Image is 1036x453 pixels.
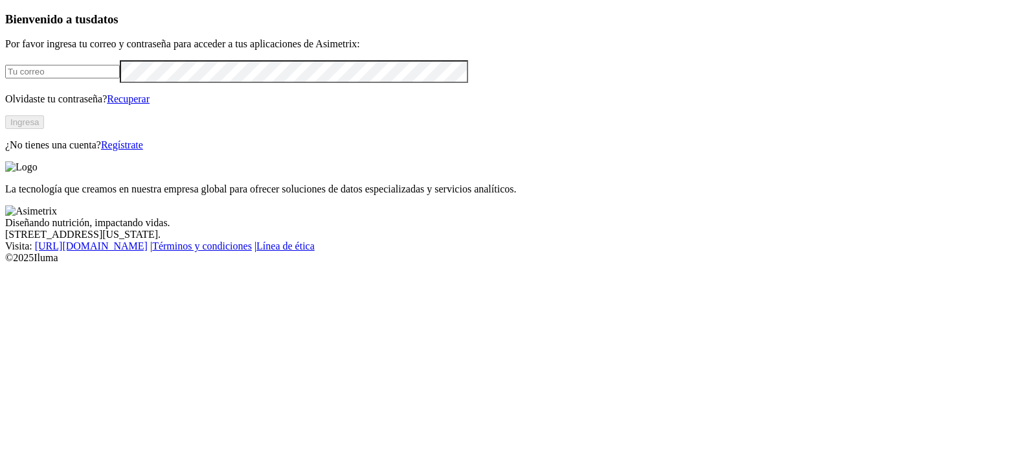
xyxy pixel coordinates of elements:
div: Diseñando nutrición, impactando vidas. [5,217,1031,229]
p: Por favor ingresa tu correo y contraseña para acceder a tus aplicaciones de Asimetrix: [5,38,1031,50]
a: Recuperar [107,93,150,104]
a: Regístrate [101,139,143,150]
img: Logo [5,161,38,173]
div: © 2025 Iluma [5,252,1031,264]
div: Visita : | | [5,240,1031,252]
a: Términos y condiciones [152,240,252,251]
a: Línea de ética [256,240,315,251]
p: ¿No tienes una cuenta? [5,139,1031,151]
input: Tu correo [5,65,120,78]
h3: Bienvenido a tus [5,12,1031,27]
p: La tecnología que creamos en nuestra empresa global para ofrecer soluciones de datos especializad... [5,183,1031,195]
button: Ingresa [5,115,44,129]
span: datos [91,12,118,26]
p: Olvidaste tu contraseña? [5,93,1031,105]
a: [URL][DOMAIN_NAME] [35,240,148,251]
div: [STREET_ADDRESS][US_STATE]. [5,229,1031,240]
img: Asimetrix [5,205,57,217]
